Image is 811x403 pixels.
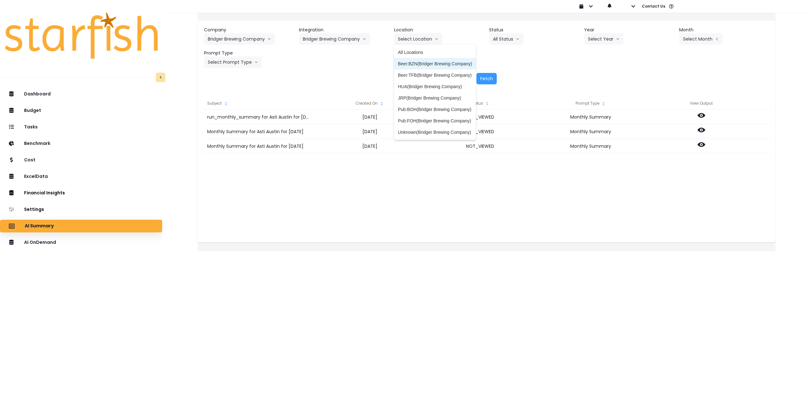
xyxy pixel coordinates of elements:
[435,36,438,42] svg: arrow down line
[315,110,425,124] div: [DATE]
[398,61,472,67] span: Beer:BZN(Bridger Brewing Company)
[425,139,536,153] div: NOT_VIEWED
[24,108,41,113] p: Budget
[24,174,48,179] p: ExcelData
[315,97,425,110] div: Created On
[204,33,275,45] button: Bridger Brewing Companyarrow down line
[535,124,646,139] div: Monthly Summary
[425,124,536,139] div: NOT_VIEWED
[584,27,674,33] header: Year
[204,124,314,139] div: Monthly Summary for Asti Austin for [DATE]
[379,101,384,106] svg: sort
[398,72,472,78] span: Beer:TFB(Bridger Brewing Company)
[315,124,425,139] div: [DATE]
[299,33,370,45] button: Bridger Brewing Companyarrow down line
[398,83,472,90] span: HUA(Bridger Brewing Company)
[25,223,54,229] p: AI Summary
[204,50,294,56] header: Prompt Type
[24,91,51,97] p: Dashboard
[204,139,314,153] div: Monthly Summary for Asti Austin for [DATE]
[476,73,497,84] button: Fetch
[584,33,623,45] button: Select Yeararrow down line
[204,97,314,110] div: Subject
[646,97,757,110] div: View Output
[616,36,620,42] svg: arrow down line
[398,129,472,135] span: Unknown(Bridger Brewing Company)
[254,59,258,65] svg: arrow down line
[204,110,314,124] div: run_monthly_summary for Asti Austin for [DATE]
[204,56,262,68] button: Select Prompt Typearrow down line
[362,36,366,42] svg: arrow down line
[267,36,271,42] svg: arrow down line
[489,33,523,45] button: All Statusarrow down line
[398,95,472,101] span: JRP(Bridger Brewing Company)
[394,45,476,140] ul: Select Locationarrow down line
[679,33,723,45] button: Select Montharrow left line
[489,27,579,33] header: Status
[679,27,769,33] header: Month
[24,124,38,130] p: Tasks
[204,27,294,33] header: Company
[601,101,606,106] svg: sort
[398,106,472,113] span: Pub:BOH(Bridger Brewing Company)
[223,101,228,106] svg: sort
[394,33,442,45] button: Select Locationarrow down line
[315,139,425,153] div: [DATE]
[425,110,536,124] div: NOT_VIEWED
[24,157,35,163] p: Cost
[394,27,484,33] header: Location
[425,97,536,110] div: Status
[485,101,490,106] svg: sort
[535,139,646,153] div: Monthly Summary
[24,240,56,245] p: AI OnDemand
[398,118,472,124] span: Pub:FOH(Bridger Brewing Company)
[398,49,472,55] span: All Locations
[535,97,646,110] div: Prompt Type
[516,36,520,42] svg: arrow down line
[715,36,719,42] svg: arrow left line
[299,27,389,33] header: Integration
[535,110,646,124] div: Monthly Summary
[24,141,50,146] p: Benchmark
